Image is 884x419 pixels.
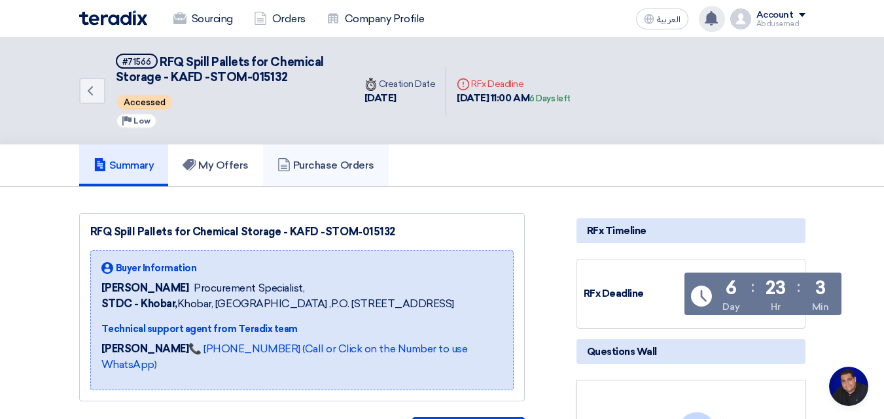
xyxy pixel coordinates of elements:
a: Purchase Orders [263,144,389,186]
a: Sourcing [163,5,243,33]
span: RFQ Spill Pallets for Chemical Storage - KAFD -STOM-015132 [116,55,324,84]
div: 23 [766,279,785,297]
span: Buyer Information [116,261,197,275]
img: profile_test.png [730,8,751,29]
span: Accessed [117,95,172,110]
div: RFQ Spill Pallets for Chemical Storage - KAFD -STOM-015132 [90,224,514,240]
div: Abdusamad [756,20,805,27]
div: Creation Date [364,77,436,91]
div: : [797,275,800,299]
h5: RFQ Spill Pallets for Chemical Storage - KAFD -STOM-015132 [116,54,338,86]
a: My Offers [168,144,263,186]
a: Orders [243,5,316,33]
span: العربية [657,15,681,24]
div: 6 Days left [529,92,571,105]
span: Low [133,116,150,126]
span: Khobar, [GEOGRAPHIC_DATA] ,P.O. [STREET_ADDRESS] [101,296,454,312]
div: Min [812,300,829,314]
button: العربية [636,8,688,29]
div: : [751,275,754,299]
div: Hr [771,300,780,314]
div: RFx Timeline [576,218,805,243]
a: Summary [79,144,169,186]
div: RFx Deadline [584,286,682,301]
div: Technical support agent from Teradix team [101,322,503,336]
h5: My Offers [183,159,249,172]
div: Day [722,300,739,314]
div: [DATE] 11:00 AM [457,91,571,106]
span: Procurement Specialist, [194,280,304,296]
b: STDC - Khobar, [101,297,177,310]
span: [PERSON_NAME] [101,280,189,296]
div: RFx Deadline [457,77,571,91]
div: Open chat [829,367,868,406]
div: 6 [726,279,737,297]
div: #71566 [122,58,151,66]
h5: Summary [94,159,154,172]
a: Company Profile [316,5,435,33]
a: 📞 [PHONE_NUMBER] (Call or Click on the Number to use WhatsApp) [101,343,468,371]
span: Questions Wall [587,344,657,359]
div: 3 [815,279,826,297]
div: Account [756,10,794,21]
h5: Purchase Orders [277,159,374,172]
img: Teradix logo [79,10,147,25]
div: [DATE] [364,91,436,106]
strong: [PERSON_NAME] [101,343,189,355]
